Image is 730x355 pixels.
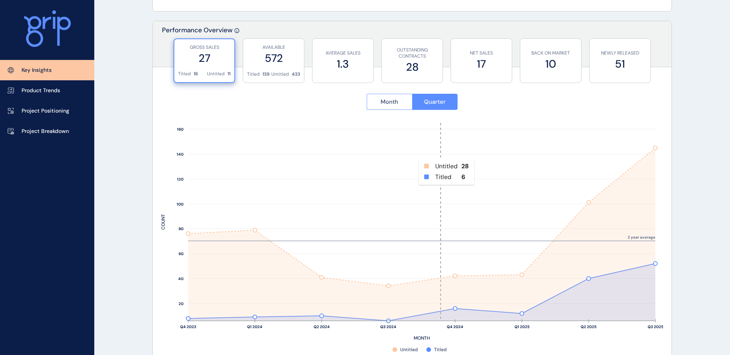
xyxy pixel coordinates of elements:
text: MONTH [414,335,430,341]
p: BACK ON MARKET [524,50,577,56]
button: Month [367,94,412,110]
text: Q1 2024 [247,324,262,329]
label: 17 [455,56,508,71]
p: Key Insights [22,66,52,74]
p: 16 [194,71,198,77]
text: 40 [178,276,184,281]
text: 100 [177,202,184,207]
p: OUTSTANDING CONTRACTS [386,47,439,60]
text: Q3 2025 [648,324,663,329]
text: Q4 2023 [180,324,196,329]
label: 1.3 [316,56,369,71]
p: Product Trends [22,87,60,95]
text: Q4 2024 [447,324,463,329]
p: 139 [262,71,270,78]
text: 140 [177,152,184,157]
text: 20 [179,301,184,306]
text: 2 year average [628,235,655,240]
p: AVAILABLE [247,44,300,51]
text: 60 [179,251,184,256]
label: 27 [178,51,231,66]
text: COUNT [160,214,166,230]
label: 572 [247,51,300,66]
p: 433 [292,71,300,78]
text: 160 [177,127,184,132]
text: Q3 2024 [380,324,396,329]
span: Quarter [424,98,446,106]
label: 51 [593,56,646,71]
span: Month [381,98,398,106]
p: Titled [247,71,260,78]
text: 120 [177,177,184,182]
p: AVERAGE SALES [316,50,369,56]
p: NEWLY RELEASED [593,50,646,56]
p: 11 [227,71,231,77]
p: NET SALES [455,50,508,56]
p: GROSS SALES [178,44,231,51]
p: Project Positioning [22,107,69,115]
text: Q2 2025 [581,324,596,329]
p: Performance Overview [162,26,232,67]
p: Project Breakdown [22,128,69,135]
text: Q2 2024 [314,324,330,329]
text: 80 [179,226,184,231]
label: 28 [386,60,439,75]
button: Quarter [412,94,458,110]
p: Titled [178,71,191,77]
text: Q1 2025 [515,324,530,329]
p: Untitled [207,71,225,77]
label: 10 [524,56,577,71]
p: Untitled [271,71,289,78]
